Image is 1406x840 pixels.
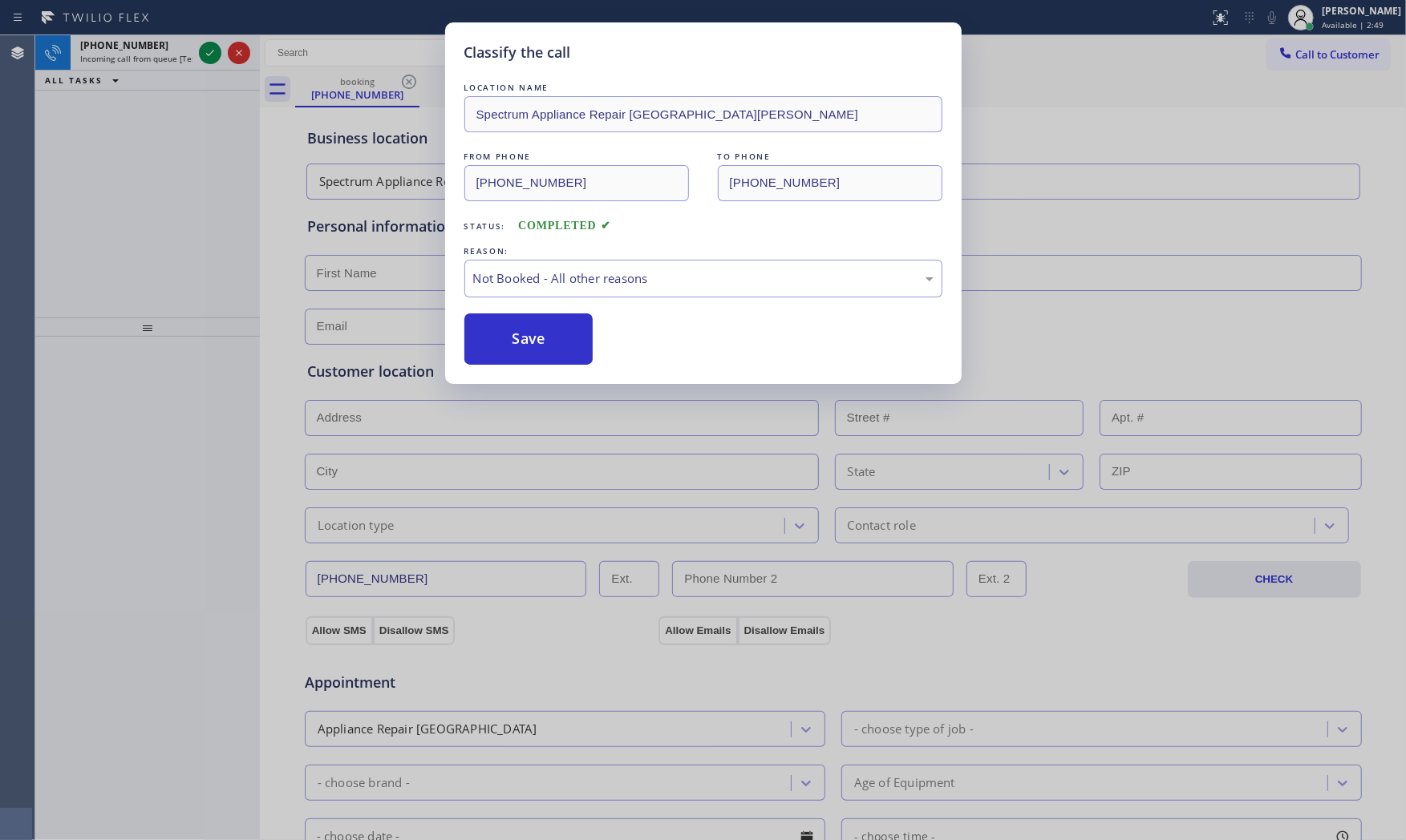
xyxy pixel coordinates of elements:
[718,165,942,201] input: To phone
[464,313,594,365] button: Save
[518,220,611,232] span: COMPLETED
[464,220,506,232] span: Status:
[718,148,942,165] div: TO PHONE
[464,165,689,201] input: From phone
[464,148,689,165] div: FROM PHONE
[464,42,571,63] h5: Classify the call
[473,269,934,288] div: Not Booked - All other reasons
[464,243,942,260] div: REASON:
[464,79,942,96] div: LOCATION NAME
